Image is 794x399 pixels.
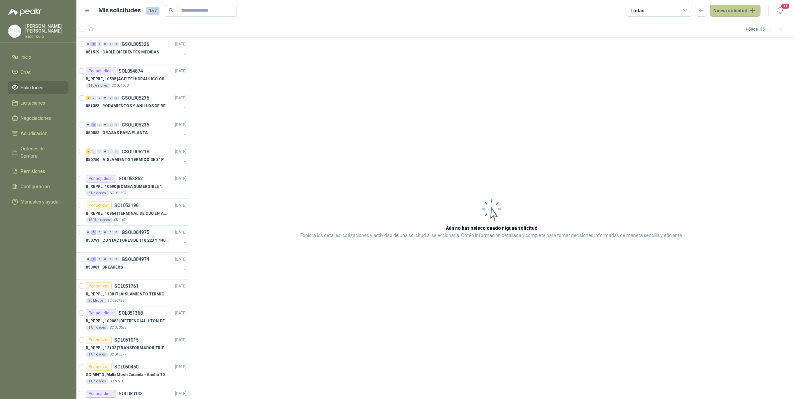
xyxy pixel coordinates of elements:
[76,279,189,306] a: Por cotizarSOL051761[DATE] B_REPPL_110817 |AISLAMIENTO TERMICO PARA TUBERIA DE 8"20 MetrosSC 050756
[86,291,168,297] p: B_REPPL_110817 | AISLAMIENTO TERMICO PARA TUBERIA DE 8"
[114,122,119,127] div: 0
[114,230,119,235] div: 0
[103,122,108,127] div: 0
[175,310,186,316] p: [DATE]
[86,390,116,398] div: Por adjudicar
[76,306,189,333] a: Por adjudicarSOL051368[DATE] B_REPPL_109082 |DIFERENCIAL 1 TON DE 6 MTS [PERSON_NAME] 220V BISONT...
[8,97,68,109] a: Licitaciones
[108,230,113,235] div: 0
[119,391,143,396] p: SOL050133
[91,122,96,127] div: 2
[86,230,91,235] div: 0
[25,24,68,33] p: [PERSON_NAME] [PERSON_NAME]
[97,149,102,154] div: 0
[146,7,159,15] span: 157
[175,68,186,74] p: [DATE]
[86,94,188,115] a: 2 0 0 0 0 0 GSOL005236[DATE] 051383 : RODAMIENTOS Y ANILLOS DE RETENCION RUEDAS
[175,337,186,343] p: [DATE]
[86,228,188,250] a: 0 5 0 0 0 0 GSOL004975[DATE] 050791 : CONTACTORES DE 110 220 Y 440 V
[175,95,186,101] p: [DATE]
[175,149,186,155] p: [DATE]
[86,325,109,330] div: 1 Unidades
[630,7,644,14] div: Todas
[86,122,91,127] div: 0
[114,364,139,369] p: SOL050450
[91,42,96,46] div: 2
[21,53,31,61] span: Inicio
[86,130,148,136] p: 050052 : GRASAS PARA PLANTA
[112,83,129,88] p: SC 051630
[108,257,113,262] div: 0
[175,202,186,209] p: [DATE]
[710,5,760,17] button: Nueva solicitud
[97,96,102,100] div: 0
[86,298,106,303] div: 20 Metros
[114,42,119,46] div: 0
[175,283,186,289] p: [DATE]
[86,175,116,183] div: Por adjudicar
[110,191,127,196] p: SC 051397
[8,165,68,178] a: Remisiones
[21,145,62,160] span: Órdenes de Compra
[86,76,168,82] p: B_REPRE_10595 | ACEITE HIDRAULICO OIL 68
[8,81,68,94] a: Solicitudes
[76,333,189,360] a: Por cotizarSOL051015[DATE] B_REPPL_12132 |TRANSFORMADOR TRIFASICO DE 440V A 220V SALIDA 5AMP1 Uni...
[86,372,168,378] p: SC MNTO | Malla Mesh Zaranda - Ancho 1000mm x Largo 2500mm / Abertura de 10mm
[119,176,143,181] p: SOL053852
[21,99,45,107] span: Licitaciones
[110,379,125,384] p: SC MNTO
[86,264,123,271] p: 050981 : BREAKERS
[97,42,102,46] div: 0
[86,96,91,100] div: 2
[76,64,189,91] a: Por adjudicarSOL054874[DATE] B_REPRE_10595 |ACEITE HIDRAULICO OIL 68110 GalonesSC 051630
[86,148,188,169] a: 2 0 0 0 0 0 GSOL005218[DATE] 050756 : AISLAMIENTO TERMICO DE 8" PARA TUBERIA
[86,309,116,317] div: Por adjudicar
[91,96,96,100] div: 0
[86,318,168,324] p: B_REPPL_109082 | DIFERENCIAL 1 TON DE 6 MTS [PERSON_NAME] 220V BISONTE
[98,6,141,15] h1: Mis solicitudes
[86,201,112,209] div: Por cotizar
[86,336,112,344] div: Por cotizar
[103,149,108,154] div: 0
[25,35,68,39] p: Biocirculo
[114,149,119,154] div: 0
[119,311,143,315] p: SOL051368
[76,360,189,387] a: Por cotizarSOL050450[DATE] SC MNTO |Malla Mesh Zaranda - Ancho 1000mm x Largo 2500mm / Abertura d...
[86,191,109,196] div: 6 Unidades
[86,157,168,163] p: 050756 : AISLAMIENTO TERMICO DE 8" PARA TUBERIA
[108,122,113,127] div: 0
[86,83,111,88] div: 110 Galones
[175,391,186,397] p: [DATE]
[21,198,58,205] span: Manuales y ayuda
[175,229,186,236] p: [DATE]
[8,51,68,63] a: Inicio
[86,210,168,217] p: B_REPRE_10964 | TERMINAL DE OJO EN ACERO INOX ALTA EMPERATURA
[86,67,116,75] div: Por adjudicar
[76,199,189,226] a: Por cotizarSOL053196[DATE] B_REPRE_10964 |TERMINAL DE OJO EN ACERO INOX ALTA EMPERATURA150 Unidad...
[86,42,91,46] div: 0
[122,149,149,154] p: GSOL005218
[103,96,108,100] div: 0
[8,127,68,140] a: Adjudicación
[175,364,186,370] p: [DATE]
[114,96,119,100] div: 0
[114,284,139,288] p: SOL051761
[446,224,538,232] h3: Aún no has seleccionado niguna solicitud
[86,49,159,55] p: 051539 : CABLE DIFERENTES MEDIDAS
[119,69,143,73] p: SOL054874
[76,172,189,199] a: Por adjudicarSOL053852[DATE] B_REPPL_10690 |BOMBA SUMERGIBLE 1.5 HP PEDROYO110 VOLTIOS6 UnidadesS...
[97,122,102,127] div: 0
[169,8,173,13] span: search
[110,325,127,330] p: SC 050625
[175,176,186,182] p: [DATE]
[86,217,113,223] div: 150 Unidades
[110,352,127,357] p: SC 048377
[8,8,42,16] img: Logo peakr
[114,338,139,342] p: SOL051015
[781,3,790,9] span: 11
[86,40,188,61] a: 0 2 0 0 0 0 GSOL005326[DATE] 051539 : CABLE DIFERENTES MEDIDAS
[8,112,68,124] a: Negociaciones
[122,257,149,262] p: GSOL004974
[114,257,119,262] div: 0
[175,41,186,47] p: [DATE]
